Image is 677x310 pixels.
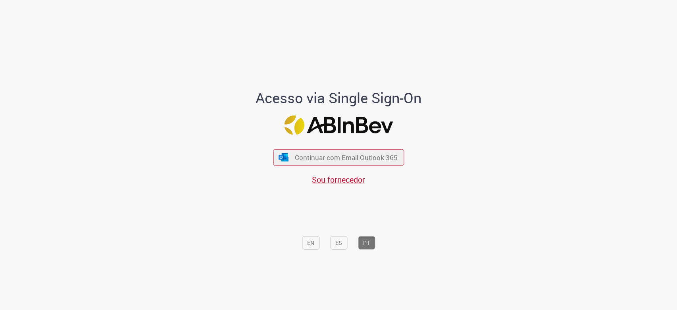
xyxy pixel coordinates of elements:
img: Logo ABInBev [284,115,393,135]
button: ícone Azure/Microsoft 360 Continuar com Email Outlook 365 [273,149,404,166]
img: ícone Azure/Microsoft 360 [278,153,289,161]
button: PT [358,236,375,249]
button: EN [302,236,319,249]
h1: Acesso via Single Sign-On [229,90,449,106]
button: ES [330,236,347,249]
a: Sou fornecedor [312,174,365,185]
span: Continuar com Email Outlook 365 [295,153,398,162]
